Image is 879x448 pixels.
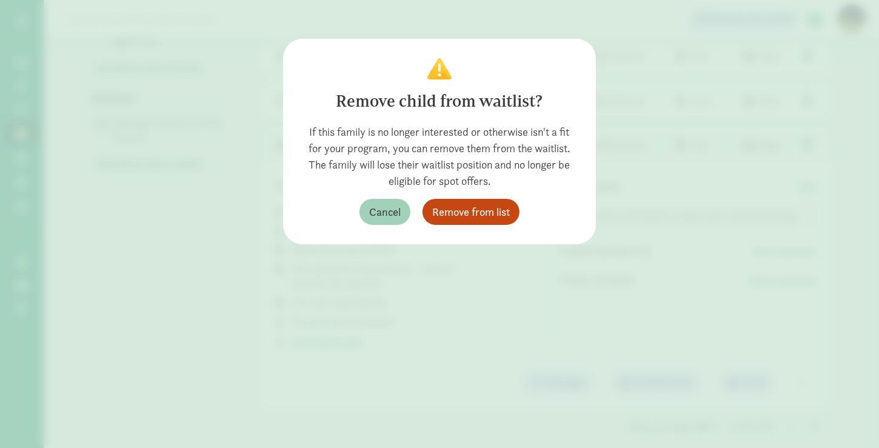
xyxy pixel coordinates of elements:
[427,58,452,79] img: Confirm
[818,390,879,448] iframe: Chat Widget
[359,199,410,225] button: Cancel
[432,204,510,220] span: Remove from list
[423,199,520,225] button: Remove from list
[302,89,577,114] div: Remove child from waitlist?
[369,204,401,220] span: Cancel
[302,124,577,189] div: If this family is no longer interested or otherwise isn't a fit for your program, you can remove ...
